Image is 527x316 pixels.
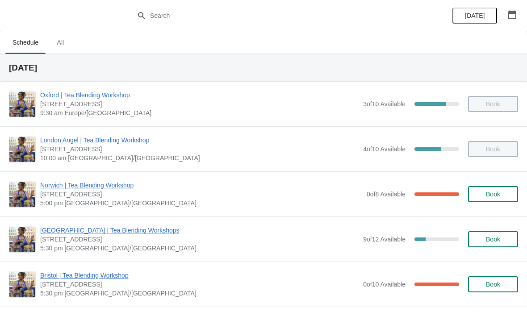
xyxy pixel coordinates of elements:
[363,236,406,243] span: 9 of 12 Available
[40,181,362,190] span: Norwich | Tea Blending Workshop
[40,154,359,162] span: 10:00 am [GEOGRAPHIC_DATA]/[GEOGRAPHIC_DATA]
[468,231,518,247] button: Book
[40,280,359,289] span: [STREET_ADDRESS]
[40,289,359,298] span: 5:30 pm [GEOGRAPHIC_DATA]/[GEOGRAPHIC_DATA]
[9,91,35,117] img: Oxford | Tea Blending Workshop | 23 High Street, Oxford, OX1 4AH | 9:30 am Europe/London
[367,191,406,198] span: 0 of 8 Available
[40,244,359,253] span: 5:30 pm [GEOGRAPHIC_DATA]/[GEOGRAPHIC_DATA]
[49,34,71,50] span: All
[486,191,500,198] span: Book
[150,8,395,24] input: Search
[468,276,518,292] button: Book
[40,91,359,100] span: Oxford | Tea Blending Workshop
[9,181,35,207] img: Norwich | Tea Blending Workshop | 9 Back Of The Inns, Norwich NR2 1PT, UK | 5:00 pm Europe/London
[5,34,46,50] span: Schedule
[40,271,359,280] span: Bristol | Tea Blending Workshop
[9,136,35,162] img: London Angel | Tea Blending Workshop | 26 Camden Passage, The Angel, London N1 8ED, UK | 10:00 am...
[465,12,485,19] span: [DATE]
[40,108,359,117] span: 9:30 am Europe/[GEOGRAPHIC_DATA]
[486,281,500,288] span: Book
[9,226,35,252] img: Glasgow | Tea Blending Workshops | 215 Byres Road, Glasgow G12 8UD, UK | 5:30 pm Europe/London
[40,100,359,108] span: [STREET_ADDRESS]
[468,186,518,202] button: Book
[40,199,362,208] span: 5:00 pm [GEOGRAPHIC_DATA]/[GEOGRAPHIC_DATA]
[40,136,359,145] span: London Angel | Tea Blending Workshop
[363,146,406,153] span: 4 of 10 Available
[363,100,406,108] span: 3 of 10 Available
[363,281,406,288] span: 0 of 10 Available
[40,145,359,154] span: [STREET_ADDRESS]
[9,63,518,72] h2: [DATE]
[452,8,497,24] button: [DATE]
[486,236,500,243] span: Book
[9,271,35,297] img: Bristol | Tea Blending Workshop | 73 Park Street, Bristol, BS1 5PB | 5:30 pm Europe/London
[40,235,359,244] span: [STREET_ADDRESS]
[40,226,359,235] span: [GEOGRAPHIC_DATA] | Tea Blending Workshops
[40,190,362,199] span: [STREET_ADDRESS]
